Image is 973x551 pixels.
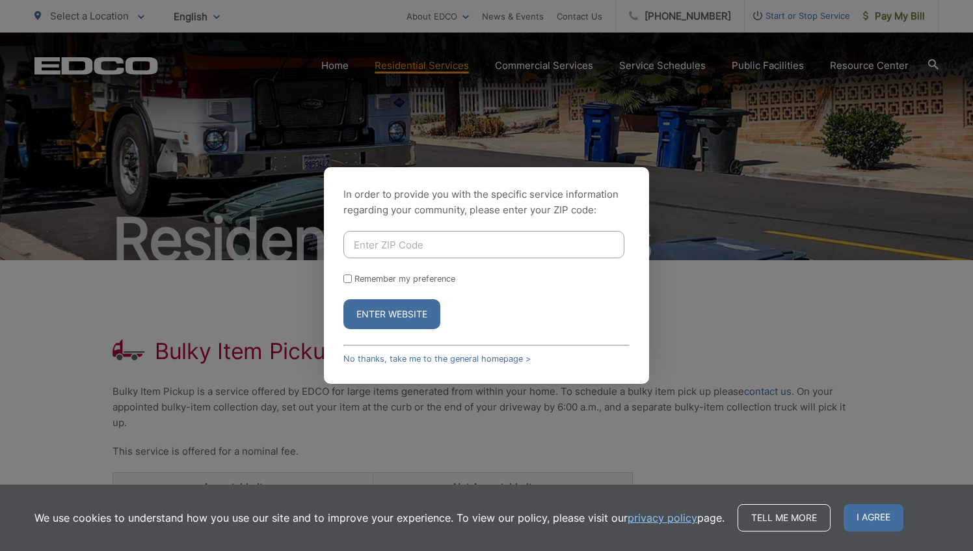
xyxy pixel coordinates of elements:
p: In order to provide you with the specific service information regarding your community, please en... [343,187,630,218]
label: Remember my preference [354,274,455,284]
a: No thanks, take me to the general homepage > [343,354,531,364]
span: I agree [844,504,903,531]
input: Enter ZIP Code [343,231,624,258]
a: privacy policy [628,510,697,526]
p: We use cookies to understand how you use our site and to improve your experience. To view our pol... [34,510,725,526]
button: Enter Website [343,299,440,329]
a: Tell me more [738,504,831,531]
